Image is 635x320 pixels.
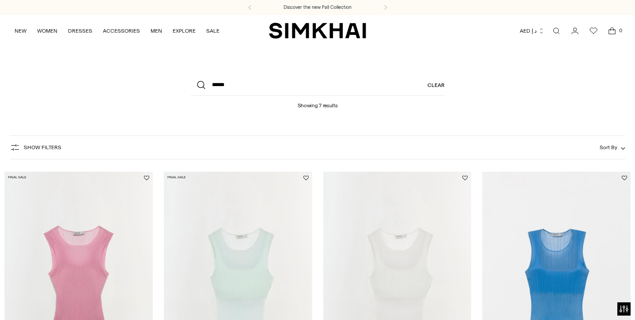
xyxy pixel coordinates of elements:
[603,22,621,40] a: Open cart modal
[462,175,468,181] button: Add to Wishlist
[103,21,140,41] a: ACCESSORIES
[548,22,565,40] a: Open search modal
[585,22,602,40] a: Wishlist
[283,4,352,11] a: Discover the new Fall Collection
[520,21,544,41] button: AED د.إ
[566,22,584,40] a: Go to the account page
[206,21,219,41] a: SALE
[298,96,338,109] h1: Showing 7 results
[173,21,196,41] a: EXPLORE
[24,144,61,151] span: Show Filters
[622,175,627,181] button: Add to Wishlist
[427,75,445,96] a: Clear
[600,143,625,152] button: Sort By
[269,22,366,39] a: SIMKHAI
[151,21,162,41] a: MEN
[37,21,57,41] a: WOMEN
[191,75,212,96] button: Search
[68,21,92,41] a: DRESSES
[144,175,149,181] button: Add to Wishlist
[10,140,61,154] button: Show Filters
[616,26,624,34] span: 0
[303,175,309,181] button: Add to Wishlist
[15,21,26,41] a: NEW
[600,144,617,151] span: Sort By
